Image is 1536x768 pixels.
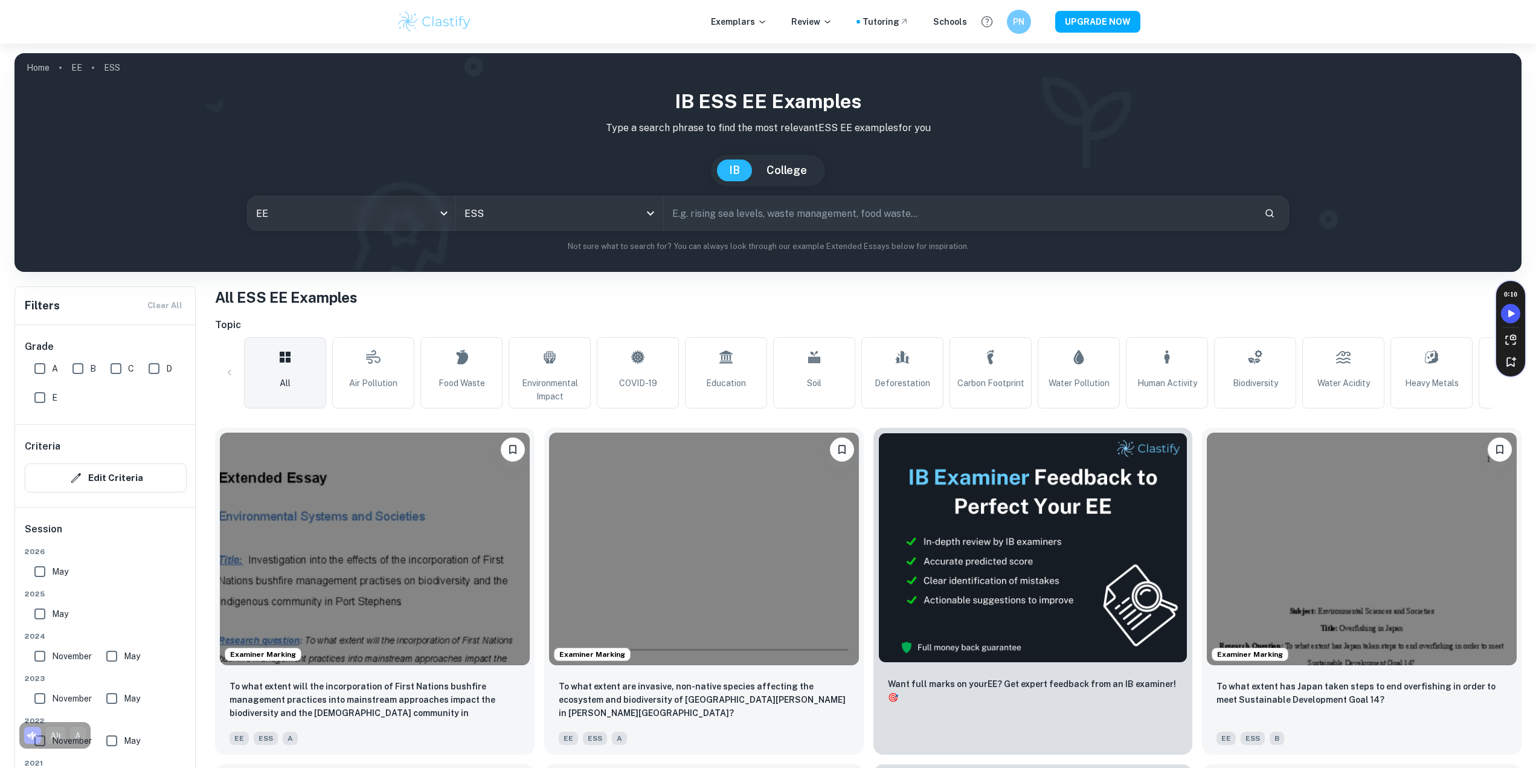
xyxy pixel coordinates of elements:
[977,11,997,32] button: Help and Feedback
[1012,15,1026,28] h6: PN
[791,15,832,28] p: Review
[711,15,767,28] p: Exemplars
[933,15,967,28] a: Schools
[1007,10,1031,34] button: PN
[1055,11,1140,33] button: UPGRADE NOW
[396,10,473,34] img: Clastify logo
[863,15,909,28] a: Tutoring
